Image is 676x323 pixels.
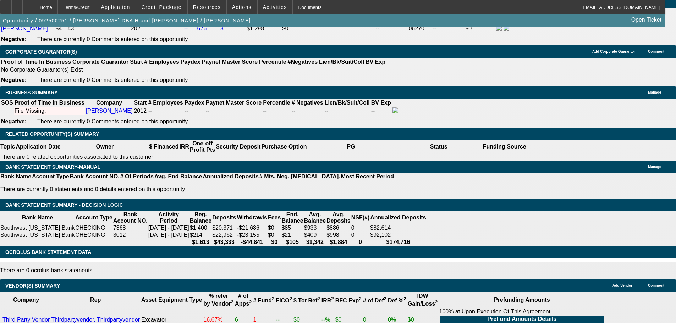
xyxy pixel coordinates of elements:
[371,107,391,115] td: --
[237,232,268,239] td: -$23,155
[370,232,426,238] div: $92,102
[304,239,326,246] th: $1,342
[1,77,27,83] b: Negative:
[113,224,148,232] td: 7368
[148,211,189,224] th: Activity Period
[395,140,483,154] th: Status
[319,59,364,65] b: Lien/Bk/Suit/Coll
[202,173,259,180] th: Annualized Deposits
[237,239,268,246] th: -$44,841
[227,0,257,14] button: Actions
[304,211,326,224] th: Avg. Balance
[281,211,303,224] th: End. Balance
[144,59,179,65] b: # Employees
[13,297,39,303] b: Company
[3,18,251,23] span: Opportunity / 092500251 / [PERSON_NAME] DBA H and [PERSON_NAME] / [PERSON_NAME]
[61,140,149,154] th: Owner
[113,211,148,224] th: Bank Account NO.
[359,296,361,301] sup: 2
[189,211,212,224] th: Beg. Balance
[14,99,85,106] th: Proof of Time In Business
[351,232,370,239] td: 0
[648,165,661,169] span: Manage
[403,296,406,301] sup: 2
[215,140,261,154] th: Security Deposit
[363,297,386,303] b: # of Def
[483,140,527,154] th: Funding Source
[5,90,57,95] span: BUSINESS SUMMARY
[184,107,205,115] td: --
[351,239,370,246] th: 0
[32,173,70,180] th: Account Type
[351,211,370,224] th: NSF(#)
[504,25,509,31] img: linkedin-icon.png
[324,107,370,115] td: --
[370,239,426,246] th: $174,716
[141,297,202,303] b: Asset Equipment Type
[189,140,215,154] th: One-off Profit Pts
[75,232,113,239] td: CHECKING
[282,25,375,33] td: $0
[189,239,212,246] th: $1,613
[136,0,187,14] button: Credit Package
[1,59,71,66] th: Proof of Time In Business
[331,296,334,301] sup: 2
[51,317,140,323] a: Thirdpartyvendor, Thirdpartyvendor
[120,173,154,180] th: # Of Periods
[253,297,275,303] b: # Fund
[5,49,77,55] span: CORPORATE GUARANTOR(S)
[134,100,147,106] b: Start
[75,224,113,232] td: CHECKING
[326,211,351,224] th: Avg. Deposits
[281,239,303,246] th: $105
[1,118,27,124] b: Negative:
[101,4,130,10] span: Application
[206,108,262,114] div: --
[281,224,303,232] td: $85
[317,296,320,301] sup: 2
[75,211,113,224] th: Account Type
[189,232,212,239] td: $214
[612,284,632,288] span: Add Vendor
[5,249,91,255] span: OCROLUS BANK STATEMENT DATA
[648,284,664,288] span: Comment
[276,297,292,303] b: FICO
[268,224,281,232] td: $0
[272,296,274,301] sup: 2
[259,59,286,65] b: Percentile
[341,173,394,180] th: Most Recent Period
[290,296,292,301] sup: 2
[188,0,226,14] button: Resources
[212,211,237,224] th: Deposits
[148,224,189,232] td: [DATE] - [DATE]
[37,118,188,124] span: There are currently 0 Comments entered on this opportunity
[325,100,370,106] b: Lien/Bk/Suit/Coll
[292,100,323,106] b: # Negatives
[388,297,406,303] b: Def %
[321,297,334,303] b: IRR
[203,293,233,307] b: % refer by Vendor
[237,224,268,232] td: -$21,686
[206,100,262,106] b: Paynet Master Score
[1,36,27,42] b: Negative:
[405,25,432,33] td: 106270
[292,108,323,114] div: --
[5,202,123,208] span: Bank Statement Summary - Decision Logic
[487,316,556,322] b: PreFund Amounts Details
[370,225,426,231] div: $82,614
[133,107,147,115] td: 2012
[231,299,233,305] sup: 2
[149,140,179,154] th: $ Financed
[263,100,290,106] b: Percentile
[1,66,389,73] td: No Corporate Guarantor(s) Exist
[113,232,148,239] td: 3012
[154,173,203,180] th: Avg. End Balance
[90,297,101,303] b: Rep
[648,50,664,54] span: Comment
[384,296,386,301] sup: 2
[193,4,221,10] span: Resources
[95,0,135,14] button: Application
[281,232,303,239] td: $21
[496,25,502,31] img: facebook-icon.png
[249,299,252,305] sup: 2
